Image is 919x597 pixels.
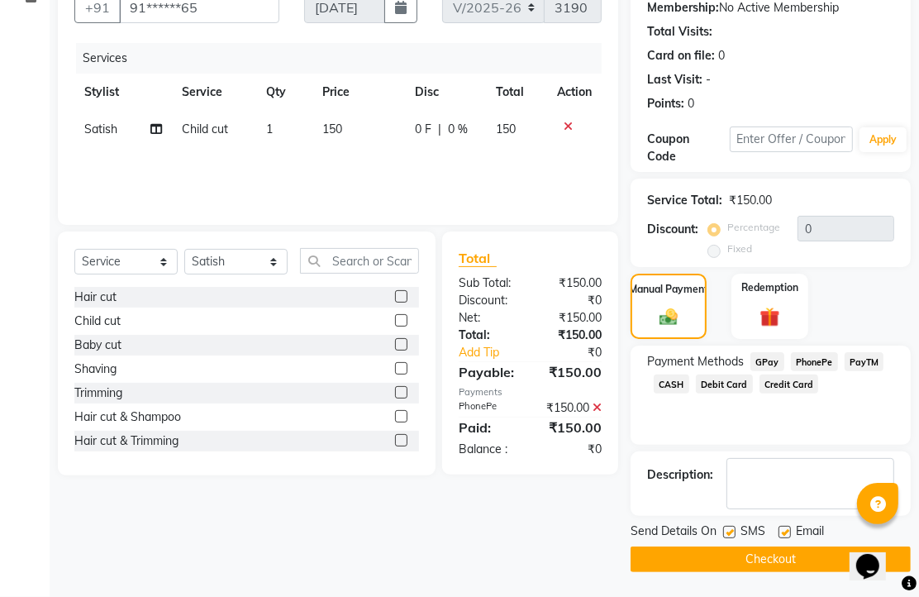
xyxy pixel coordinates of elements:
[531,441,615,458] div: ₹0
[406,74,486,111] th: Disc
[729,192,772,209] div: ₹150.00
[446,344,544,361] a: Add Tip
[74,384,122,402] div: Trimming
[486,74,547,111] th: Total
[544,344,614,361] div: ₹0
[531,418,615,437] div: ₹150.00
[446,418,531,437] div: Paid:
[446,441,531,458] div: Balance :
[531,399,615,417] div: ₹150.00
[647,23,712,41] div: Total Visits:
[74,361,117,378] div: Shaving
[647,95,684,112] div: Points:
[730,127,854,152] input: Enter Offer / Coupon Code
[647,131,730,165] div: Coupon Code
[647,353,744,370] span: Payment Methods
[791,352,838,371] span: PhonePe
[74,432,179,450] div: Hair cut & Trimming
[74,74,172,111] th: Stylist
[531,309,615,327] div: ₹150.00
[531,275,615,292] div: ₹150.00
[74,313,121,330] div: Child cut
[531,362,615,382] div: ₹150.00
[850,531,902,580] iframe: chat widget
[696,375,753,394] span: Debit Card
[496,122,516,136] span: 150
[740,523,765,543] span: SMS
[439,121,442,138] span: |
[741,280,798,295] label: Redemption
[631,547,911,572] button: Checkout
[449,121,469,138] span: 0 %
[718,47,725,64] div: 0
[754,305,786,330] img: _gift.svg
[459,250,497,267] span: Total
[446,327,531,344] div: Total:
[629,282,708,297] label: Manual Payment
[312,74,405,111] th: Price
[300,248,419,274] input: Search or Scan
[647,47,715,64] div: Card on file:
[647,71,702,88] div: Last Visit:
[647,192,722,209] div: Service Total:
[74,337,121,354] div: Baby cut
[859,127,907,152] button: Apply
[266,122,273,136] span: 1
[446,292,531,309] div: Discount:
[182,122,228,136] span: Child cut
[647,221,698,238] div: Discount:
[172,74,257,111] th: Service
[531,327,615,344] div: ₹150.00
[84,122,117,136] span: Satish
[76,43,614,74] div: Services
[256,74,312,111] th: Qty
[727,220,780,235] label: Percentage
[446,399,531,417] div: PhonePe
[547,74,602,111] th: Action
[74,408,181,426] div: Hair cut & Shampoo
[459,385,602,399] div: Payments
[759,375,819,394] span: Credit Card
[446,275,531,292] div: Sub Total:
[654,375,689,394] span: CASH
[446,309,531,327] div: Net:
[446,362,531,382] div: Payable:
[654,307,683,328] img: _cash.svg
[531,292,615,309] div: ₹0
[750,352,784,371] span: GPay
[688,95,694,112] div: 0
[631,523,717,543] span: Send Details On
[74,289,117,306] div: Hair cut
[845,352,884,371] span: PayTM
[796,523,824,543] span: Email
[706,71,711,88] div: -
[647,466,713,484] div: Description:
[416,121,432,138] span: 0 F
[322,122,342,136] span: 150
[727,241,752,256] label: Fixed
